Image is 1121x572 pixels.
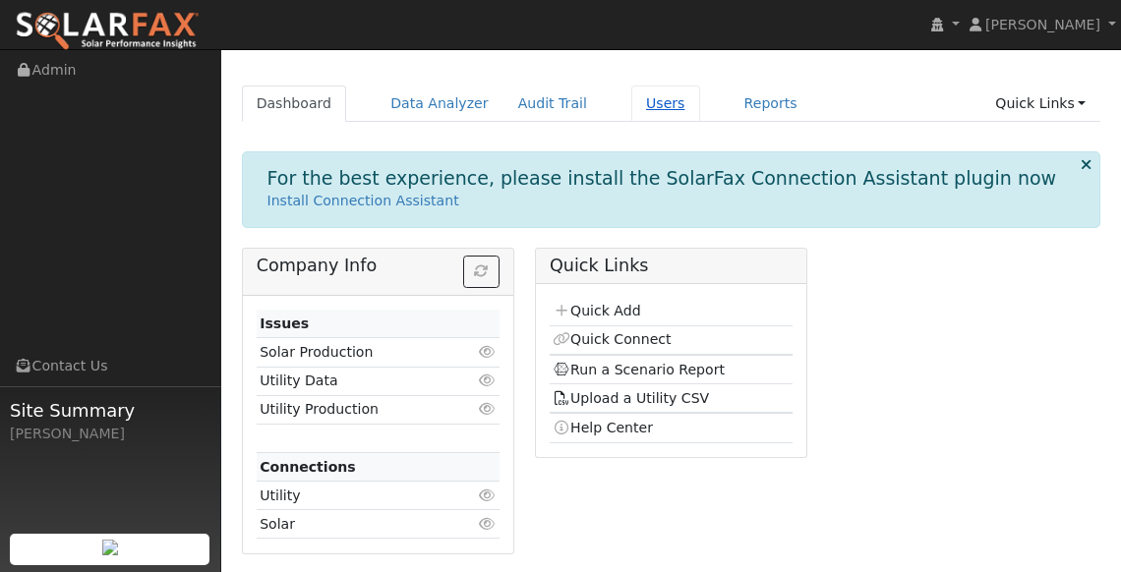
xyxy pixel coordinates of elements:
[257,482,460,510] td: Utility
[479,402,497,416] i: Click to view
[15,11,200,52] img: SolarFax
[257,510,460,539] td: Solar
[553,331,671,347] a: Quick Connect
[553,390,709,406] a: Upload a Utility CSV
[10,424,210,444] div: [PERSON_NAME]
[10,397,210,424] span: Site Summary
[553,362,725,377] a: Run a Scenario Report
[479,488,497,502] i: Click to view
[730,86,812,122] a: Reports
[980,86,1100,122] a: Quick Links
[479,373,497,387] i: Click to view
[553,303,640,318] a: Quick Add
[553,420,653,435] a: Help Center
[479,517,497,531] i: Click to view
[257,395,460,424] td: Utility Production
[257,338,460,367] td: Solar Production
[257,367,460,395] td: Utility Data
[257,256,500,276] h5: Company Info
[267,193,459,208] a: Install Connection Assistant
[479,345,497,359] i: Click to view
[550,256,793,276] h5: Quick Links
[260,315,309,331] strong: Issues
[376,86,503,122] a: Data Analyzer
[267,167,1057,190] h1: For the best experience, please install the SolarFax Connection Assistant plugin now
[242,86,347,122] a: Dashboard
[102,540,118,555] img: retrieve
[985,17,1100,32] span: [PERSON_NAME]
[503,86,602,122] a: Audit Trail
[631,86,700,122] a: Users
[260,459,356,475] strong: Connections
